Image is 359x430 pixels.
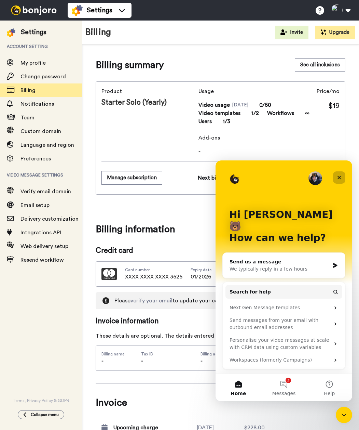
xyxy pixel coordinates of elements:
span: Email setup [20,203,50,208]
span: Integrations API [20,230,61,235]
span: - [198,147,340,156]
span: $19 [328,101,340,111]
a: See all inclusions [295,58,345,72]
button: Collapse menu [18,410,64,419]
span: Billing summary [96,58,164,72]
span: Usage [198,87,317,95]
a: verify your email [130,298,172,303]
img: settings-colored.svg [72,5,83,16]
span: Billing [20,88,36,93]
button: Invite [275,26,308,39]
h1: Billing [85,27,111,37]
span: Collapse menu [31,412,59,417]
span: ∞ [305,109,309,117]
span: My profile [20,60,46,66]
button: See all inclusions [295,58,345,71]
span: Verify email domain [20,189,71,194]
div: These details are optional. The details entered will appear on your invoice. [96,332,345,340]
span: 01/2026 [191,273,211,281]
span: - [201,358,203,364]
iframe: Intercom live chat [216,160,352,401]
span: Notifications [20,101,54,107]
span: XXXX XXXX XXXX 3525 [125,273,182,281]
span: Settings [87,5,112,15]
span: Video usage [198,101,230,109]
span: Web delivery setup [20,244,68,249]
span: Change password [20,74,66,79]
button: Upgrade [315,26,355,39]
span: Invoice information [96,316,345,326]
iframe: Intercom live chat [336,407,352,423]
span: Workflows [267,109,294,117]
span: Billing name [101,351,124,357]
span: 1/2 [251,109,259,117]
span: Delivery customization [20,216,79,222]
span: Tax ID [141,351,153,357]
span: Users [198,117,212,126]
img: bj-logo-header-white.svg [8,5,59,15]
span: Starter Solo (Yearly) [101,97,196,108]
img: settings-colored.svg [7,28,15,37]
span: Product [101,87,196,95]
span: Team [20,115,34,120]
span: Billing address [201,351,280,357]
span: Billing information [96,220,345,239]
span: Credit card [96,246,345,256]
span: Expiry date [191,267,211,273]
span: Language and region [20,142,74,148]
span: Price/mo [317,87,340,95]
span: Card number [125,267,182,273]
span: Custom domain [20,129,61,134]
span: Next billing date [198,174,240,182]
span: 1/3 [223,117,230,126]
button: Manage subscription [101,171,162,184]
span: 0/50 [259,101,271,109]
span: Invoice [96,396,345,409]
span: Resend workflow [20,257,64,263]
span: Please to update your card details [114,297,242,305]
span: Preferences [20,156,51,161]
span: - [101,358,103,364]
div: Settings [21,27,46,37]
span: - [141,358,143,364]
span: Add-ons [198,134,340,142]
span: [DATE] [232,103,248,107]
span: Video templates [198,109,240,117]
